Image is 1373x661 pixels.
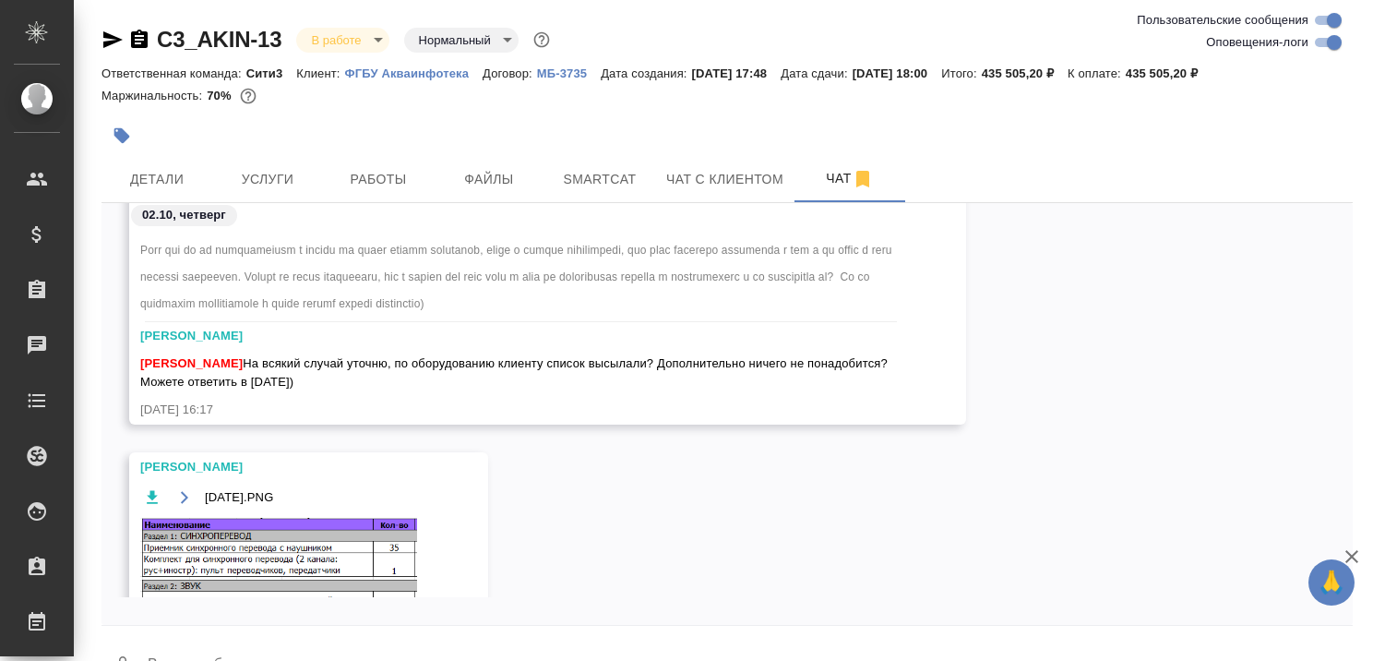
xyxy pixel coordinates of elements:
p: 435 505,20 ₽ [982,66,1068,80]
svg: Отписаться [852,168,874,190]
button: В работе [305,32,366,48]
button: Скачать [140,486,163,509]
button: Добавить тэг [101,115,142,156]
p: 70% [207,89,235,102]
span: Чат с клиентом [666,168,783,191]
span: [PERSON_NAME] [140,356,243,370]
p: 435 505,20 ₽ [1126,66,1212,80]
span: На всякий случай уточню, по оборудованию клиенту список высылали? Дополнительно ничего не понадоб... [140,355,901,391]
span: Файлы [445,168,533,191]
button: 🙏 [1308,559,1355,606]
p: Итого: [941,66,981,80]
p: Клиент: [296,66,344,80]
div: В работе [404,28,519,53]
p: 02.10, четверг [142,206,226,224]
span: Чат [806,167,894,190]
p: [DATE] 18:00 [853,66,942,80]
p: Дата создания: [601,66,691,80]
span: Оповещения-логи [1206,33,1308,52]
button: Нормальный [413,32,496,48]
span: Услуги [223,168,312,191]
span: Детали [113,168,201,191]
div: [PERSON_NAME] [140,458,424,476]
button: Доп статусы указывают на важность/срочность заказа [530,28,554,52]
a: C3_AKIN-13 [157,27,281,52]
p: Маржинальность: [101,89,207,102]
button: Открыть на драйве [173,486,196,509]
button: Скопировать ссылку для ЯМессенджера [101,29,124,51]
p: Дата сдачи: [781,66,852,80]
div: [PERSON_NAME] [140,327,901,345]
p: МБ-3735 [537,66,601,80]
span: Smartcat [555,168,644,191]
p: ФГБУ Акваинфотека [345,66,484,80]
div: [DATE] 16:17 [140,401,901,419]
p: Ответственная команда: [101,66,246,80]
p: [DATE] 17:48 [692,66,782,80]
button: Скопировать ссылку [128,29,150,51]
div: В работе [296,28,388,53]
button: 109040.00 RUB; [236,84,260,108]
span: [DATE].PNG [205,488,273,507]
span: Пользовательские сообщения [1137,11,1308,30]
a: МБ-3735 [537,65,601,80]
span: 🙏 [1316,563,1347,602]
p: Договор: [483,66,537,80]
span: Работы [334,168,423,191]
a: ФГБУ Акваинфотека [345,65,484,80]
p: Сити3 [246,66,297,80]
p: К оплате: [1068,66,1126,80]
